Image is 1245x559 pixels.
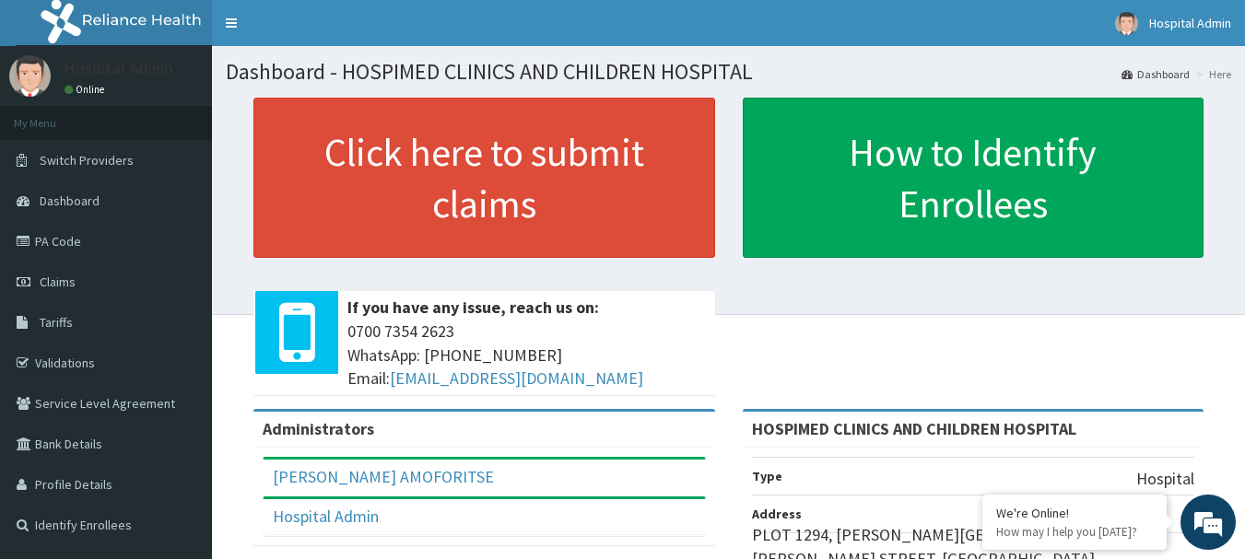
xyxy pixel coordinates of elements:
b: If you have any issue, reach us on: [347,297,599,318]
a: Click here to submit claims [253,98,715,258]
b: Type [752,468,782,484]
b: Address [752,506,802,522]
span: 0700 7354 2623 WhatsApp: [PHONE_NUMBER] Email: [347,320,706,390]
a: Online [65,83,109,96]
strong: HOSPIMED CLINICS AND CHILDREN HOSPITAL [752,418,1076,439]
img: User Image [1115,12,1138,35]
p: Hospital [1136,467,1194,491]
div: We're Online! [996,505,1153,521]
span: Switch Providers [40,152,134,169]
a: Hospital Admin [273,506,379,527]
span: Dashboard [40,192,100,209]
span: Hospital Admin [1149,15,1231,31]
a: Dashboard [1122,66,1190,82]
b: Administrators [263,418,374,439]
li: Here [1192,66,1231,82]
a: [EMAIL_ADDRESS][DOMAIN_NAME] [390,367,643,389]
a: [PERSON_NAME] AMOFORITSE [273,466,494,487]
span: Claims [40,274,76,290]
p: How may I help you today? [996,524,1153,540]
h1: Dashboard - HOSPIMED CLINICS AND CHILDREN HOSPITAL [226,60,1231,84]
p: Hospital Admin [65,60,173,76]
img: User Image [9,55,51,97]
a: How to Identify Enrollees [743,98,1204,258]
span: Tariffs [40,314,73,331]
